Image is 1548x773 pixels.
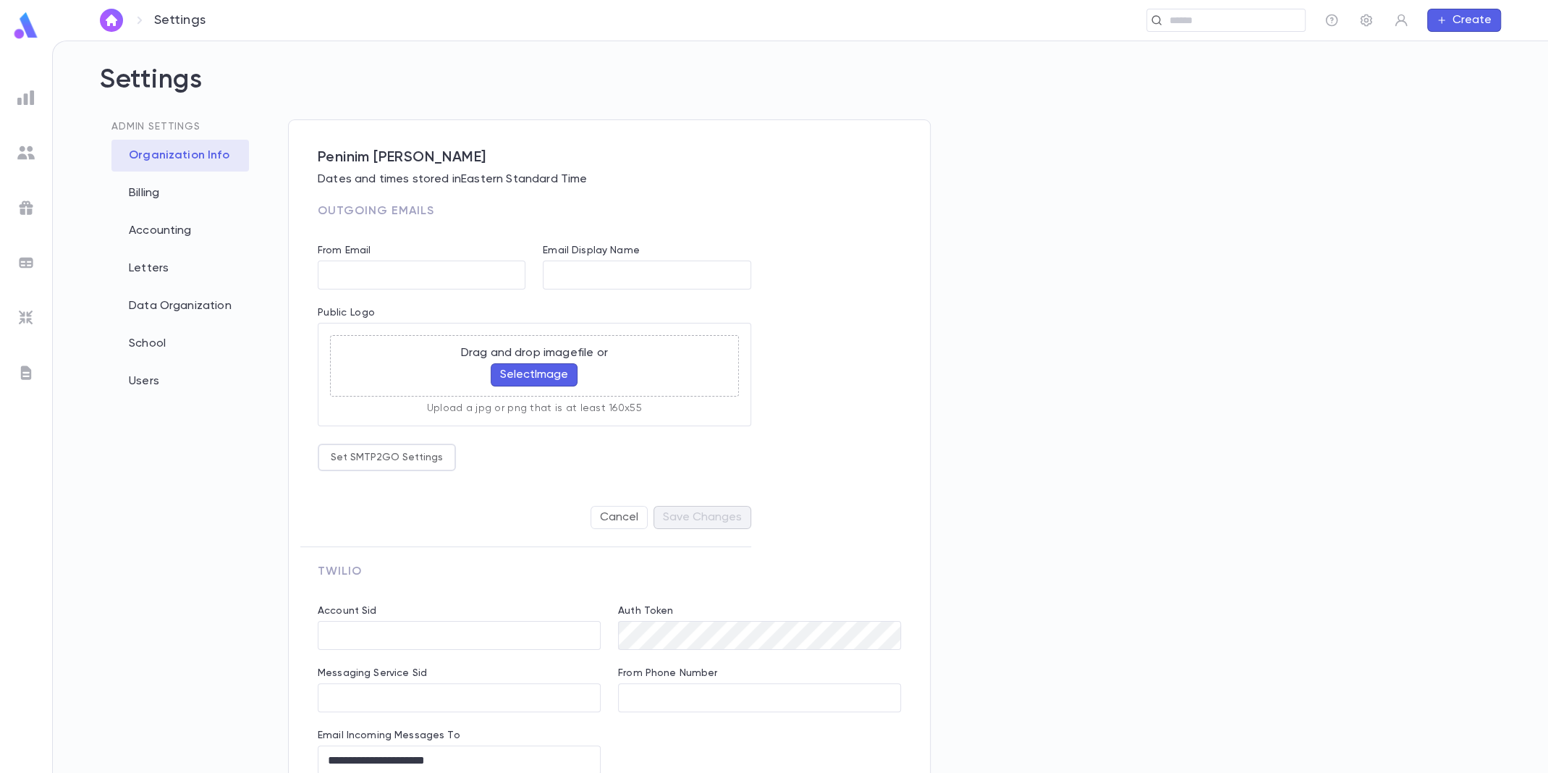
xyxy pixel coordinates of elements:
[461,346,608,360] p: Drag and drop image file or
[318,667,427,679] label: Messaging Service Sid
[111,328,249,360] div: School
[591,506,648,529] button: Cancel
[17,199,35,216] img: campaigns_grey.99e729a5f7ee94e3726e6486bddda8f1.svg
[17,254,35,271] img: batches_grey.339ca447c9d9533ef1741baa751efc33.svg
[318,172,901,187] p: Dates and times stored in Eastern Standard Time
[111,177,249,209] div: Billing
[318,245,371,256] label: From Email
[17,364,35,381] img: letters_grey.7941b92b52307dd3b8a917253454ce1c.svg
[491,363,578,386] button: SelectImage
[111,253,249,284] div: Letters
[618,605,673,617] label: Auth Token
[17,309,35,326] img: imports_grey.530a8a0e642e233f2baf0ef88e8c9fcb.svg
[318,149,901,166] span: Peninim [PERSON_NAME]
[318,307,751,323] p: Public Logo
[318,206,433,217] span: Outgoing Emails
[111,215,249,247] div: Accounting
[318,566,362,578] span: Twilio
[111,366,249,397] div: Users
[111,140,249,172] div: Organization Info
[1427,9,1501,32] button: Create
[17,144,35,161] img: students_grey.60c7aba0da46da39d6d829b817ac14fc.svg
[12,12,41,40] img: logo
[543,245,640,256] label: Email Display Name
[17,89,35,106] img: reports_grey.c525e4749d1bce6a11f5fe2a8de1b229.svg
[111,122,200,132] span: Admin Settings
[103,14,120,26] img: home_white.a664292cf8c1dea59945f0da9f25487c.svg
[111,290,249,322] div: Data Organization
[100,64,1501,119] h2: Settings
[427,402,642,414] p: Upload a jpg or png that is at least 160x55
[618,667,717,679] label: From Phone Number
[318,730,460,741] label: Email Incoming Messages To
[318,605,377,617] label: Account Sid
[318,444,456,471] button: Set SMTP2GO Settings
[154,12,206,28] p: Settings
